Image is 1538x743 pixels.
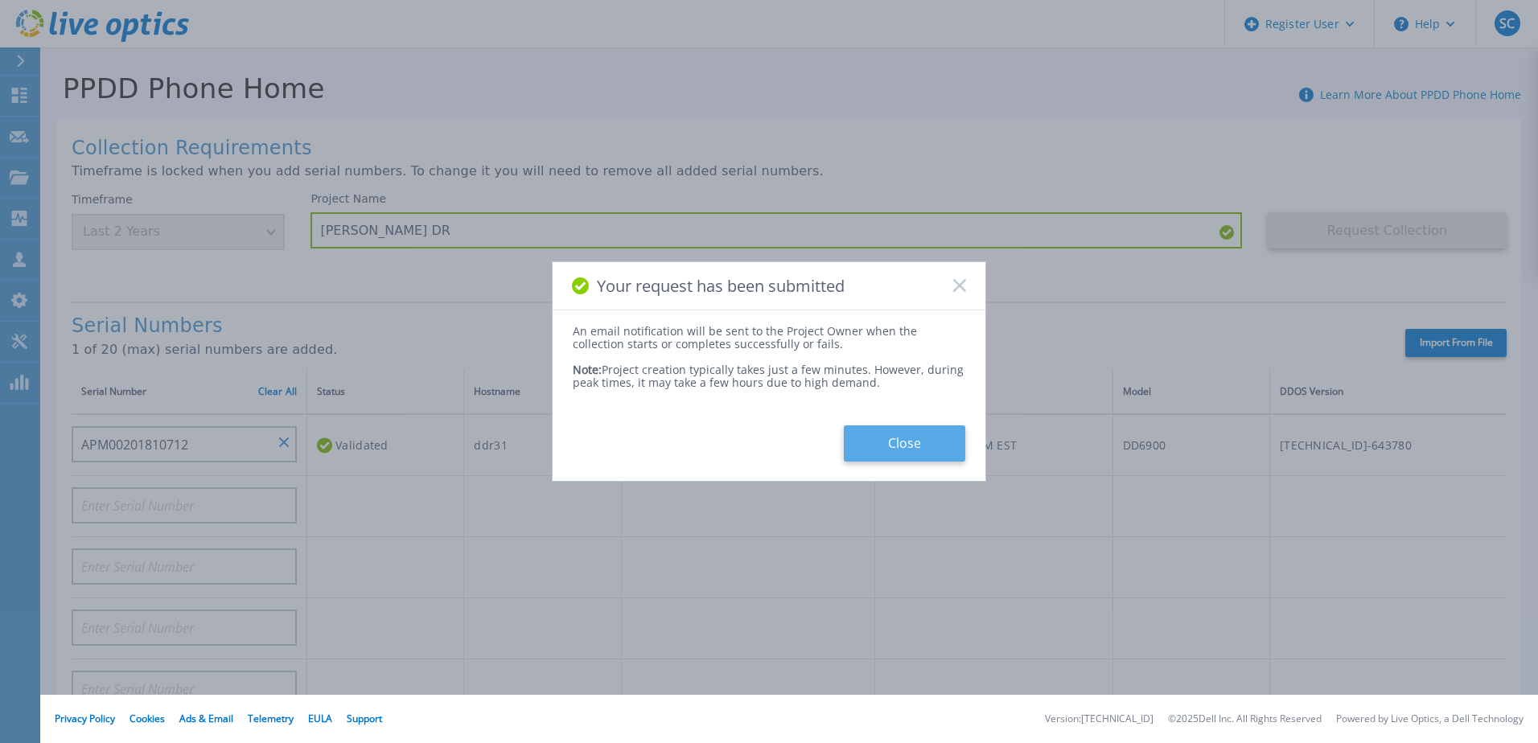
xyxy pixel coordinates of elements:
span: Your request has been submitted [597,277,845,295]
a: Cookies [130,712,165,725]
div: Project creation typically takes just a few minutes. However, during peak times, it may take a fe... [573,351,965,389]
a: Privacy Policy [55,712,115,725]
a: Telemetry [248,712,294,725]
button: Close [844,425,965,462]
span: Note: [573,362,602,377]
li: Version: [TECHNICAL_ID] [1045,714,1153,725]
li: © 2025 Dell Inc. All Rights Reserved [1168,714,1322,725]
div: An email notification will be sent to the Project Owner when the collection starts or completes s... [573,325,965,351]
a: EULA [308,712,332,725]
a: Ads & Email [179,712,233,725]
li: Powered by Live Optics, a Dell Technology [1336,714,1524,725]
a: Support [347,712,382,725]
